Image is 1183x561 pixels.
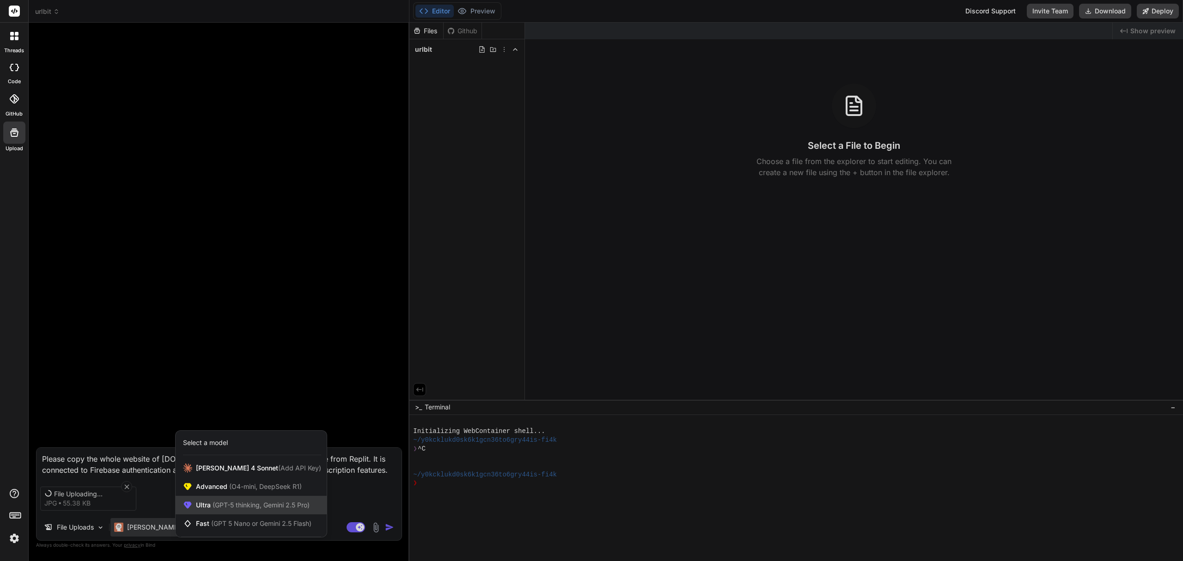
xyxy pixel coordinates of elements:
[211,501,310,509] span: (GPT-5 thinking, Gemini 2.5 Pro)
[211,519,311,527] span: (GPT 5 Nano or Gemini 2.5 Flash)
[196,500,310,510] span: Ultra
[196,482,302,491] span: Advanced
[196,519,311,528] span: Fast
[8,78,21,85] label: code
[6,145,23,152] label: Upload
[6,531,22,546] img: settings
[6,110,23,118] label: GitHub
[4,47,24,55] label: threads
[196,463,321,473] span: [PERSON_NAME] 4 Sonnet
[227,482,302,490] span: (O4-mini, DeepSeek R1)
[183,438,228,447] div: Select a model
[278,464,321,472] span: (Add API Key)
